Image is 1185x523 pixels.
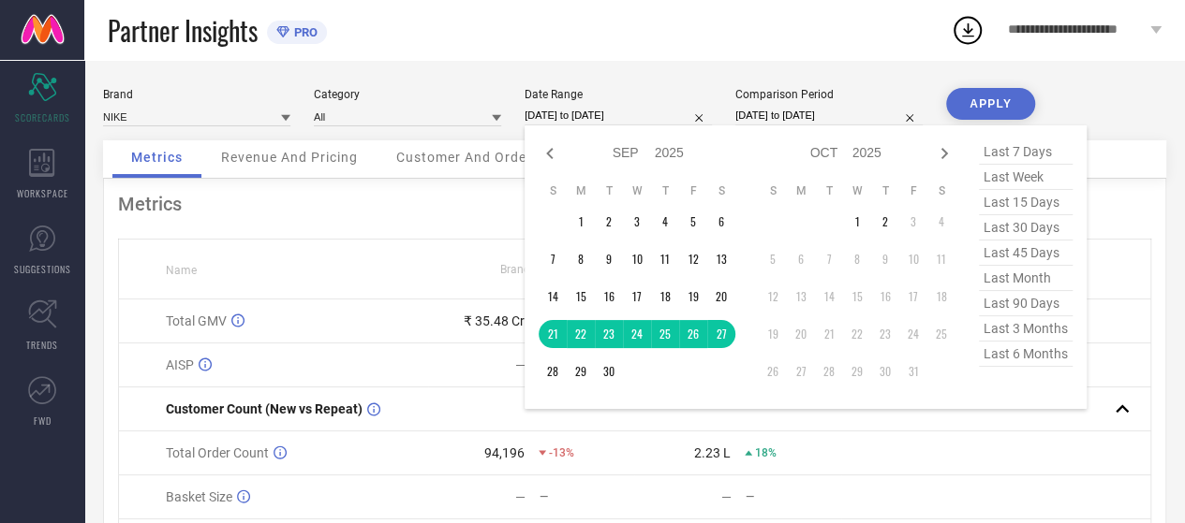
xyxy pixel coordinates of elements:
input: Select comparison period [735,106,923,125]
td: Sat Sep 27 2025 [707,320,735,348]
div: Next month [933,142,955,165]
td: Sat Oct 11 2025 [927,245,955,273]
td: Sat Sep 13 2025 [707,245,735,273]
div: Metrics [118,193,1151,215]
td: Fri Oct 10 2025 [899,245,927,273]
td: Sun Sep 21 2025 [539,320,567,348]
td: Sat Oct 25 2025 [927,320,955,348]
td: Sun Oct 05 2025 [759,245,787,273]
span: SCORECARDS [15,110,70,124]
th: Friday [899,183,927,198]
td: Wed Oct 22 2025 [843,320,871,348]
td: Thu Sep 11 2025 [651,245,679,273]
th: Sunday [759,183,787,198]
td: Fri Oct 24 2025 [899,320,927,348]
td: Thu Sep 18 2025 [651,283,679,311]
div: — [540,490,634,503]
div: — [515,489,526,504]
td: Tue Sep 23 2025 [595,320,623,348]
span: Partner Insights [108,11,258,50]
span: last 45 days [979,240,1073,266]
th: Monday [567,183,595,198]
span: last 90 days [979,291,1073,316]
td: Sun Oct 26 2025 [759,357,787,385]
td: Sat Oct 04 2025 [927,208,955,236]
span: TRENDS [26,338,58,352]
div: Brand [103,88,290,101]
td: Fri Oct 31 2025 [899,357,927,385]
td: Mon Oct 20 2025 [787,320,815,348]
td: Mon Oct 06 2025 [787,245,815,273]
td: Sun Oct 19 2025 [759,320,787,348]
span: -13% [549,446,574,459]
span: Brand Value [500,263,562,276]
span: AISP [166,357,194,372]
span: last 3 months [979,316,1073,341]
span: FWD [34,414,52,428]
th: Friday [679,183,707,198]
th: Sunday [539,183,567,198]
span: Revenue And Pricing [221,150,358,165]
span: PRO [289,25,318,39]
td: Thu Sep 25 2025 [651,320,679,348]
td: Fri Oct 17 2025 [899,283,927,311]
th: Tuesday [595,183,623,198]
td: Mon Oct 27 2025 [787,357,815,385]
div: Date Range [525,88,712,101]
td: Mon Sep 29 2025 [567,357,595,385]
div: Category [314,88,501,101]
div: — [746,490,840,503]
div: Previous month [539,142,561,165]
span: last week [979,165,1073,190]
th: Saturday [707,183,735,198]
td: Tue Oct 14 2025 [815,283,843,311]
th: Wednesday [843,183,871,198]
td: Tue Sep 09 2025 [595,245,623,273]
td: Thu Oct 09 2025 [871,245,899,273]
td: Wed Oct 15 2025 [843,283,871,311]
td: Wed Sep 03 2025 [623,208,651,236]
span: last 15 days [979,190,1073,215]
span: last 7 days [979,139,1073,165]
span: Total GMV [166,313,227,328]
span: SUGGESTIONS [14,262,71,276]
td: Mon Sep 08 2025 [567,245,595,273]
td: Tue Oct 28 2025 [815,357,843,385]
td: Fri Oct 03 2025 [899,208,927,236]
td: Sun Oct 12 2025 [759,283,787,311]
td: Thu Oct 16 2025 [871,283,899,311]
div: Open download list [951,13,985,47]
td: Mon Sep 01 2025 [567,208,595,236]
td: Wed Oct 01 2025 [843,208,871,236]
div: 2.23 L [694,445,731,460]
td: Sun Sep 14 2025 [539,283,567,311]
input: Select date range [525,106,712,125]
td: Fri Sep 26 2025 [679,320,707,348]
span: Name [166,264,197,277]
td: Wed Sep 17 2025 [623,283,651,311]
div: — [515,357,526,372]
span: last month [979,266,1073,291]
span: Total Order Count [166,445,269,460]
th: Wednesday [623,183,651,198]
span: WORKSPACE [17,186,68,200]
td: Fri Sep 12 2025 [679,245,707,273]
td: Tue Sep 02 2025 [595,208,623,236]
td: Tue Oct 21 2025 [815,320,843,348]
td: Mon Sep 15 2025 [567,283,595,311]
td: Wed Oct 08 2025 [843,245,871,273]
span: Customer And Orders [396,150,540,165]
td: Sun Sep 28 2025 [539,357,567,385]
span: last 30 days [979,215,1073,240]
th: Tuesday [815,183,843,198]
th: Thursday [871,183,899,198]
td: Wed Oct 29 2025 [843,357,871,385]
th: Monday [787,183,815,198]
div: Comparison Period [735,88,923,101]
th: Thursday [651,183,679,198]
td: Fri Sep 19 2025 [679,283,707,311]
td: Wed Sep 24 2025 [623,320,651,348]
td: Sat Sep 06 2025 [707,208,735,236]
td: Mon Sep 22 2025 [567,320,595,348]
td: Thu Oct 30 2025 [871,357,899,385]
